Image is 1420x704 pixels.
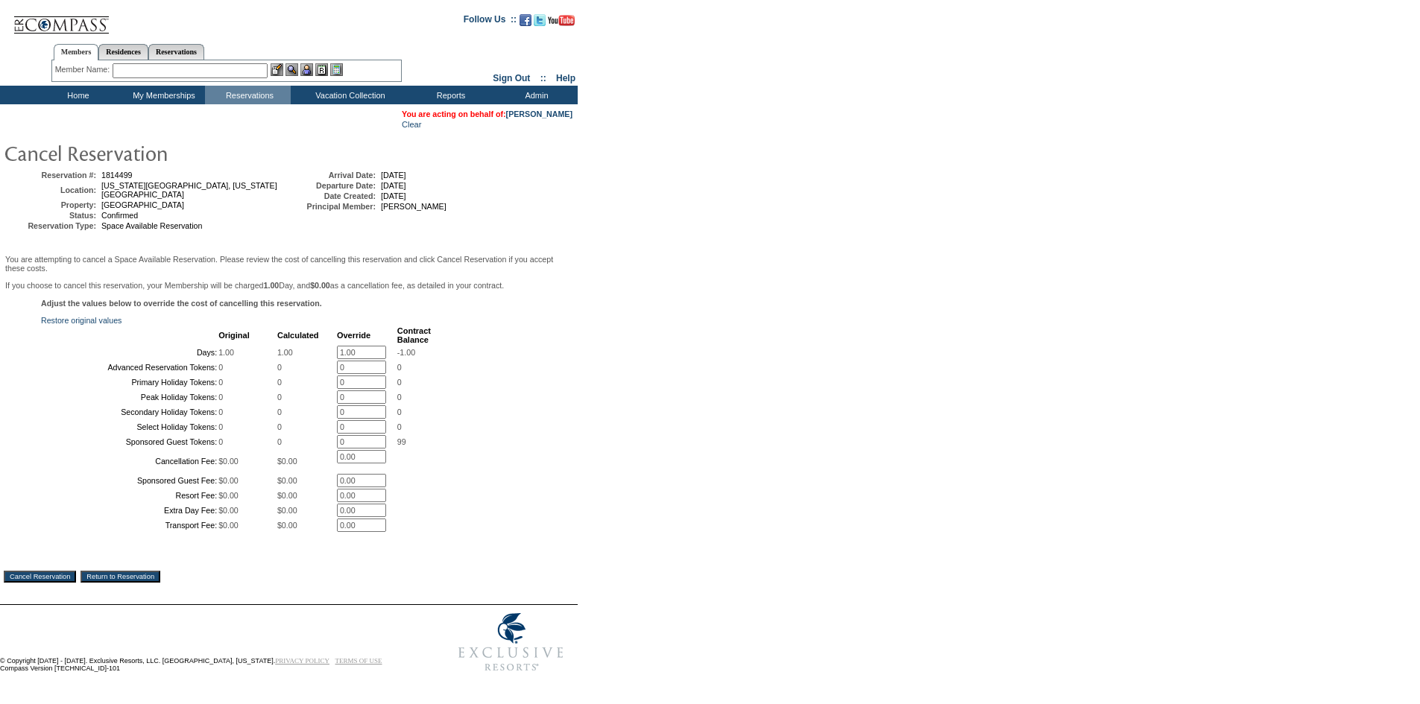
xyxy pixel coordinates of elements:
[34,86,119,104] td: Home
[277,476,297,485] span: $0.00
[42,504,217,517] td: Extra Day Fee:
[337,331,370,340] b: Override
[381,181,406,190] span: [DATE]
[5,281,572,290] p: If you choose to cancel this reservation, your Membership will be charged Day, and as a cancellat...
[7,181,96,199] td: Location:
[41,299,322,308] b: Adjust the values below to override the cost of cancelling this reservation.
[402,120,421,129] a: Clear
[397,408,402,416] span: 0
[271,63,283,76] img: b_edit.gif
[218,457,239,466] span: $0.00
[277,506,297,515] span: $0.00
[41,316,122,325] a: Restore original values
[285,63,298,76] img: View
[54,44,99,60] a: Members
[397,348,415,357] span: -1.00
[264,281,280,290] b: 1.00
[291,86,406,104] td: Vacation Collection
[402,110,572,118] span: You are acting on behalf of:
[277,422,282,431] span: 0
[277,521,297,530] span: $0.00
[218,422,223,431] span: 0
[218,491,239,500] span: $0.00
[101,221,202,230] span: Space Available Reservation
[5,255,572,273] p: You are attempting to cancel a Space Available Reservation. Please review the cost of cancelling ...
[205,86,291,104] td: Reservations
[119,86,205,104] td: My Memberships
[397,326,431,344] b: Contract Balance
[381,202,446,211] span: [PERSON_NAME]
[300,63,313,76] img: Impersonate
[464,13,517,31] td: Follow Us ::
[42,435,217,448] td: Sponsored Guest Tokens:
[548,15,575,26] img: Subscribe to our YouTube Channel
[218,521,239,530] span: $0.00
[315,63,328,76] img: Reservations
[98,44,148,60] a: Residences
[492,86,578,104] td: Admin
[101,211,138,220] span: Confirmed
[520,14,531,26] img: Become our fan on Facebook
[548,19,575,28] a: Subscribe to our YouTube Channel
[277,408,282,416] span: 0
[218,408,223,416] span: 0
[218,506,239,515] span: $0.00
[7,171,96,180] td: Reservation #:
[444,605,578,679] img: Exclusive Resorts
[42,450,217,472] td: Cancellation Fee:
[42,519,217,532] td: Transport Fee:
[148,44,204,60] a: Reservations
[275,657,329,665] a: PRIVACY POLICY
[335,657,382,665] a: TERMS OF USE
[286,191,376,200] td: Date Created:
[42,390,217,404] td: Peak Holiday Tokens:
[42,474,217,487] td: Sponsored Guest Fee:
[277,491,297,500] span: $0.00
[397,437,406,446] span: 99
[277,348,293,357] span: 1.00
[534,19,546,28] a: Follow us on Twitter
[277,378,282,387] span: 0
[277,457,297,466] span: $0.00
[286,181,376,190] td: Departure Date:
[310,281,330,290] b: $0.00
[286,202,376,211] td: Principal Member:
[218,331,250,340] b: Original
[397,393,402,402] span: 0
[101,200,184,209] span: [GEOGRAPHIC_DATA]
[556,73,575,83] a: Help
[406,86,492,104] td: Reports
[13,4,110,34] img: Compass Home
[277,437,282,446] span: 0
[277,331,319,340] b: Calculated
[218,363,223,372] span: 0
[42,405,217,419] td: Secondary Holiday Tokens:
[42,489,217,502] td: Resort Fee:
[534,14,546,26] img: Follow us on Twitter
[101,181,277,199] span: [US_STATE][GEOGRAPHIC_DATA], [US_STATE][GEOGRAPHIC_DATA]
[7,221,96,230] td: Reservation Type:
[218,437,223,446] span: 0
[218,476,239,485] span: $0.00
[540,73,546,83] span: ::
[397,363,402,372] span: 0
[7,211,96,220] td: Status:
[381,171,406,180] span: [DATE]
[101,171,133,180] span: 1814499
[42,420,217,434] td: Select Holiday Tokens:
[4,138,302,168] img: pgTtlCancelRes.gif
[520,19,531,28] a: Become our fan on Facebook
[218,393,223,402] span: 0
[81,571,160,583] input: Return to Reservation
[4,571,76,583] input: Cancel Reservation
[277,363,282,372] span: 0
[42,375,217,389] td: Primary Holiday Tokens:
[42,361,217,374] td: Advanced Reservation Tokens:
[397,378,402,387] span: 0
[277,393,282,402] span: 0
[381,191,406,200] span: [DATE]
[42,346,217,359] td: Days:
[506,110,572,118] a: [PERSON_NAME]
[397,422,402,431] span: 0
[493,73,530,83] a: Sign Out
